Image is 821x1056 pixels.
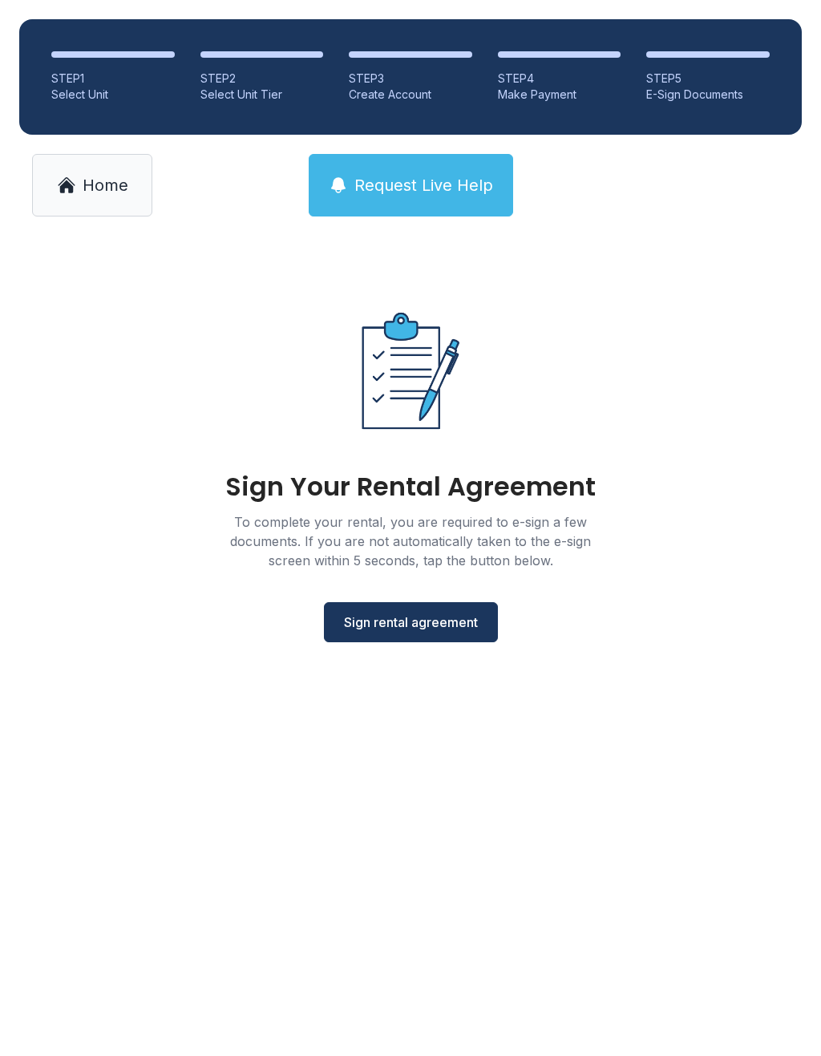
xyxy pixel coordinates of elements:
div: To complete your rental, you are required to e-sign a few documents. If you are not automatically... [210,512,611,570]
div: Select Unit [51,87,175,103]
span: Sign rental agreement [344,613,478,632]
span: Home [83,174,128,196]
span: Request Live Help [354,174,493,196]
div: STEP 5 [646,71,770,87]
div: STEP 3 [349,71,472,87]
div: E-Sign Documents [646,87,770,103]
div: Make Payment [498,87,621,103]
div: Create Account [349,87,472,103]
div: STEP 4 [498,71,621,87]
div: STEP 2 [200,71,324,87]
div: Sign Your Rental Agreement [225,474,596,500]
div: STEP 1 [51,71,175,87]
img: Rental agreement document illustration [327,287,494,455]
div: Select Unit Tier [200,87,324,103]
